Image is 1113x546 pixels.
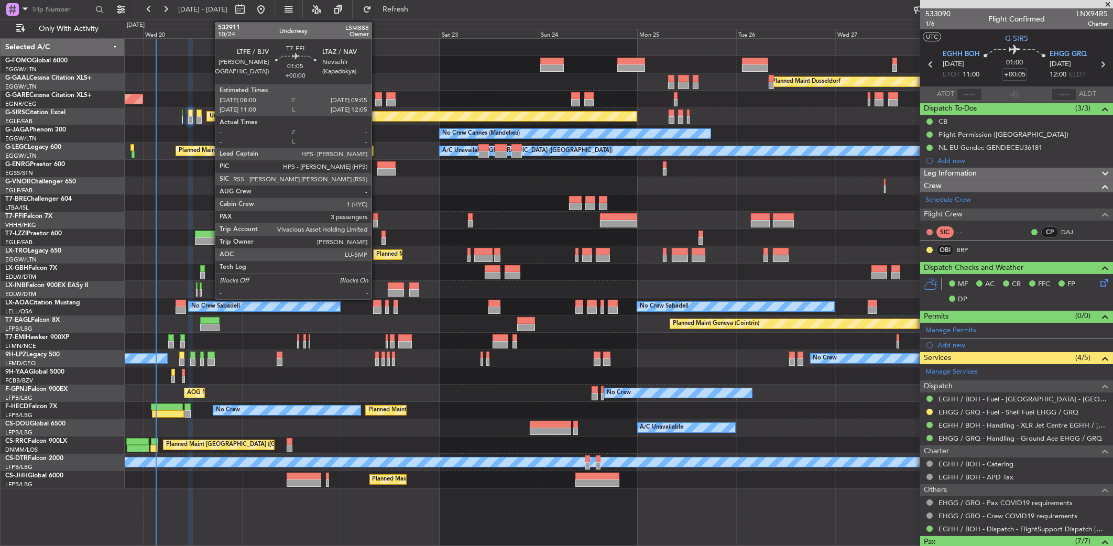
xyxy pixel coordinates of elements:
span: [DATE] [943,59,964,70]
a: LFPB/LBG [5,481,32,488]
a: LX-AOACitation Mustang [5,300,80,306]
a: EGSS/STN [5,169,33,177]
a: G-GARECessna Citation XLS+ [5,92,92,99]
span: G-SIRS [5,110,25,116]
a: LFMN/NCE [5,342,36,350]
span: 9H-YAA [5,369,29,375]
a: F-GPNJFalcon 900EX [5,386,68,392]
span: T7-BRE [5,196,27,202]
a: BRP [956,245,980,255]
span: CS-DTR [5,455,28,462]
span: T7-LZZI [5,231,27,237]
a: EGGW/LTN [5,65,37,73]
div: Planned Maint [GEOGRAPHIC_DATA] ([GEOGRAPHIC_DATA]) [376,247,541,263]
div: A/C Unavailable [640,420,684,435]
span: AC [985,279,995,290]
a: LELL/QSA [5,308,32,315]
span: EGHH BOH [943,49,980,60]
span: G-SIRS [1005,33,1028,44]
a: LFPB/LBG [5,463,32,471]
span: Services [924,352,951,364]
span: LX-AOA [5,300,29,306]
span: Dispatch Checks and Weather [924,262,1023,274]
div: [DATE] [127,21,145,30]
span: 9H-LPZ [5,352,26,358]
a: EGGW/LTN [5,152,37,160]
span: T7-EAGL [5,317,31,323]
div: - - [956,227,980,237]
a: EHGG / GRQ - Pax COVID19 requirements [939,498,1073,507]
span: [DATE] - [DATE] [178,5,227,14]
span: CS-DOU [5,421,30,427]
a: Manage Services [925,367,978,377]
button: UTC [923,32,941,41]
span: Charter [1076,19,1108,28]
span: Crew [924,180,942,192]
span: LX-INB [5,282,26,289]
a: EGHH / BOH - APD Tax [939,473,1013,482]
a: LFMD/CEQ [5,359,36,367]
a: EGHH / BOH - Fuel - [GEOGRAPHIC_DATA] - [GEOGRAPHIC_DATA] [GEOGRAPHIC_DATA] / [GEOGRAPHIC_DATA] [939,395,1108,403]
span: (4/5) [1075,352,1090,363]
div: CP [1041,226,1059,238]
a: LTBA/ISL [5,204,29,212]
a: EDLW/DTM [5,273,36,281]
span: G-JAGA [5,127,29,133]
span: CR [1012,279,1021,290]
div: Planned Maint [GEOGRAPHIC_DATA] ([GEOGRAPHIC_DATA]) [179,143,344,159]
span: G-ENRG [5,161,30,168]
input: Trip Number [32,2,92,17]
button: Only With Activity [12,20,114,37]
div: Flight Confirmed [988,14,1045,25]
div: Wed 27 [835,29,934,38]
div: No Crew [813,351,837,366]
button: Refresh [358,1,421,18]
span: MF [958,279,968,290]
div: No Crew Sabadell [191,299,240,314]
a: EGNR/CEG [5,100,37,108]
span: T7-EMI [5,334,26,341]
a: LX-INBFalcon 900EX EASy II [5,282,88,289]
a: G-LEGCLegacy 600 [5,144,61,150]
div: Planned Maint Geneva (Cointrin) [673,316,759,332]
a: LFPB/LBG [5,429,32,436]
div: NL EU Gendec GENDECEU36181 [939,143,1042,152]
div: No Crew Sabadell [640,299,689,314]
a: EHGG / GRQ - Crew COVID19 requirements [939,511,1077,520]
div: Thu 21 [242,29,341,38]
a: T7-EMIHawker 900XP [5,334,69,341]
a: EHGG / GRQ - Fuel - Shell Fuel EHGG / GRQ [939,408,1078,417]
span: LX-TRO [5,248,28,254]
a: CS-JHHGlobal 6000 [5,473,63,479]
div: Add new [937,156,1108,165]
div: A/C Unavailable [GEOGRAPHIC_DATA] ([GEOGRAPHIC_DATA]) [442,143,613,159]
span: G-GAAL [5,75,29,81]
a: EGLF/FAB [5,187,32,194]
span: 12:00 [1050,70,1066,80]
div: Planned Maint [GEOGRAPHIC_DATA] ([GEOGRAPHIC_DATA]) [166,437,331,453]
a: G-SIRSCitation Excel [5,110,66,116]
div: SIC [936,226,954,238]
div: No Crew [607,385,631,401]
a: EGGW/LTN [5,256,37,264]
span: G-VNOR [5,179,31,185]
span: Dispatch To-Dos [924,103,977,115]
span: [DATE] [1050,59,1071,70]
span: Others [924,484,947,496]
span: G-GARE [5,92,29,99]
span: (0/0) [1075,310,1090,321]
span: 533090 [925,8,951,19]
div: Sun 24 [539,29,638,38]
a: G-GAALCessna Citation XLS+ [5,75,92,81]
span: (3/3) [1075,103,1090,114]
div: Unplanned Maint Oxford ([GEOGRAPHIC_DATA]) [210,108,341,124]
span: FFC [1038,279,1050,290]
span: G-LEGC [5,144,28,150]
a: EHGG / GRQ - Handling - Ground Ace EHGG / GRQ [939,434,1102,443]
span: Flight Crew [924,209,963,221]
input: --:-- [957,88,982,101]
span: LX-GBH [5,265,28,271]
a: T7-EAGLFalcon 8X [5,317,60,323]
a: G-FOMOGlobal 6000 [5,58,68,64]
a: EGLF/FAB [5,238,32,246]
